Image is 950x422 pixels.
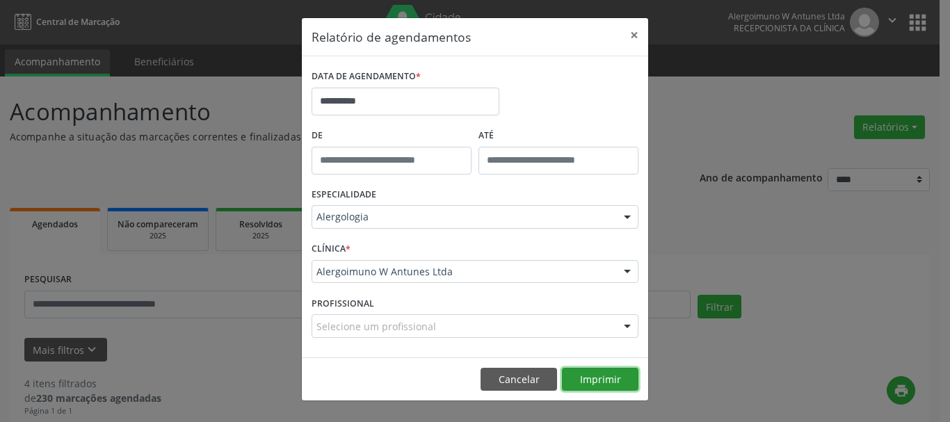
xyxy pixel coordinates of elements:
[478,125,638,147] label: ATÉ
[312,293,374,314] label: PROFISSIONAL
[312,238,351,260] label: CLÍNICA
[316,265,610,279] span: Alergoimuno W Antunes Ltda
[481,368,557,391] button: Cancelar
[312,125,472,147] label: De
[620,18,648,52] button: Close
[316,319,436,334] span: Selecione um profissional
[562,368,638,391] button: Imprimir
[312,28,471,46] h5: Relatório de agendamentos
[316,210,610,224] span: Alergologia
[312,66,421,88] label: DATA DE AGENDAMENTO
[312,184,376,206] label: ESPECIALIDADE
